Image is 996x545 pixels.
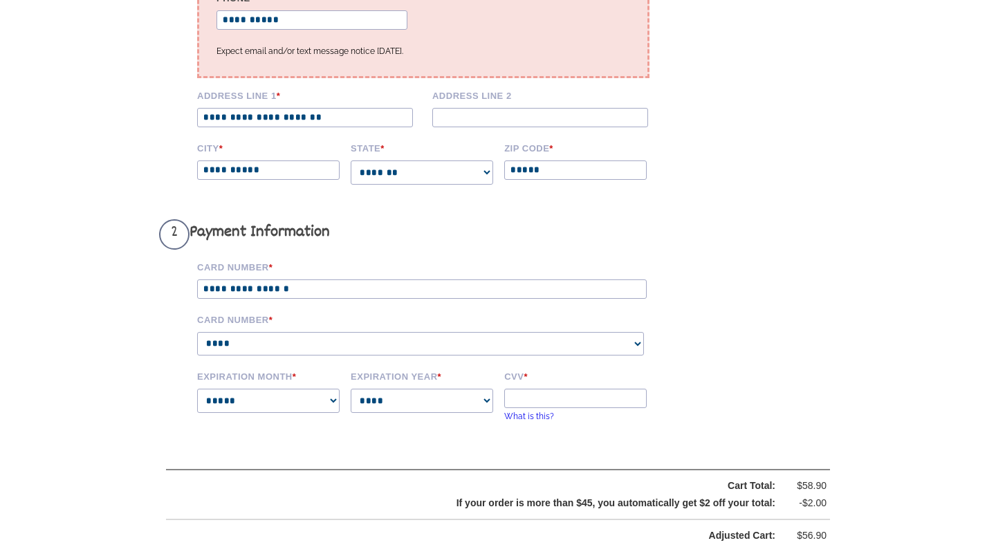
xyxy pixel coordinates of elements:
label: Card Number [197,313,667,325]
label: Address Line 1 [197,89,423,101]
div: -$2.00 [785,495,827,512]
div: $58.90 [785,477,827,495]
div: Cart Total: [201,477,775,495]
label: Expiration Month [197,369,341,382]
label: Expiration Year [351,369,495,382]
label: Address Line 2 [432,89,658,101]
a: What is this? [504,412,554,421]
label: Card Number [197,260,667,272]
div: Adjusted Cart: [201,527,775,544]
h3: Payment Information [159,219,667,250]
label: CVV [504,369,648,382]
label: Zip code [504,141,648,154]
p: Expect email and/or text message notice [DATE]. [216,44,630,59]
span: 2 [159,219,190,250]
label: State [351,141,495,154]
label: City [197,141,341,154]
div: $56.90 [785,527,827,544]
div: If your order is more than $45, you automatically get $2 off your total: [201,495,775,512]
